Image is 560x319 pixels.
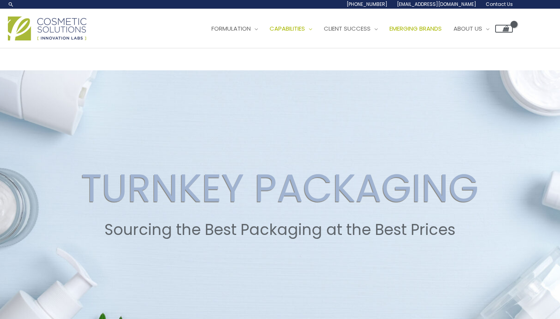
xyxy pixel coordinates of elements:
[211,24,251,33] span: Formulation
[347,1,387,7] span: [PHONE_NUMBER]
[384,17,448,40] a: Emerging Brands
[8,16,86,40] img: Cosmetic Solutions Logo
[200,17,513,40] nav: Site Navigation
[486,1,513,7] span: Contact Us
[7,221,553,239] h2: Sourcing the Best Packaging at the Best Prices
[7,165,553,211] h2: TURNKEY PACKAGING
[318,17,384,40] a: Client Success
[206,17,264,40] a: Formulation
[389,24,442,33] span: Emerging Brands
[495,25,513,33] a: View Shopping Cart, empty
[397,1,476,7] span: [EMAIL_ADDRESS][DOMAIN_NAME]
[270,24,305,33] span: Capabilities
[324,24,371,33] span: Client Success
[8,1,14,7] a: Search icon link
[264,17,318,40] a: Capabilities
[448,17,495,40] a: About Us
[454,24,482,33] span: About Us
